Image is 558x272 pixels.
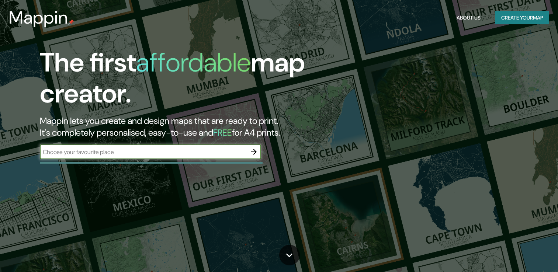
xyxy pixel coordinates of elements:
button: Create yourmap [495,11,549,25]
input: Choose your favourite place [40,148,246,156]
h1: The first map creator. [40,47,319,115]
h3: Mappin [9,7,68,28]
button: About Us [454,11,484,25]
img: mappin-pin [68,19,74,25]
h5: FREE [213,127,232,138]
h1: affordable [136,45,251,80]
h2: Mappin lets you create and design maps that are ready to print. It's completely personalised, eas... [40,115,319,139]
